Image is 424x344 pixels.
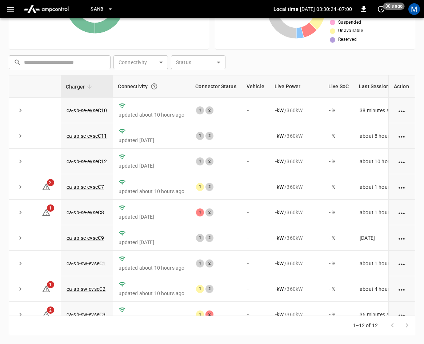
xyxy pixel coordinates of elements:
button: expand row [15,105,26,116]
a: 2 [42,184,51,189]
button: expand row [15,181,26,192]
div: 1 [196,234,204,242]
th: Action [388,75,415,98]
p: - kW [275,285,284,293]
div: / 360 kW [275,158,317,165]
td: - % [323,225,354,251]
p: [DATE] 03:30:24 -07:00 [300,5,352,13]
p: updated [DATE] [119,162,184,169]
div: 1 [196,157,204,165]
p: - kW [275,234,284,242]
div: 2 [205,132,213,140]
td: - % [323,98,354,123]
div: 1 [196,310,204,318]
p: Local time [273,5,299,13]
td: - [241,149,269,174]
td: - % [323,276,354,302]
p: - kW [275,132,284,140]
button: Connection between the charger and our software. [148,80,161,93]
button: expand row [15,156,26,167]
button: expand row [15,284,26,294]
div: action cell options [397,132,407,140]
td: [DATE] [354,225,411,251]
a: ca-sb-sw-evseC2 [67,286,105,292]
a: ca-sb-se-evseC10 [67,107,107,113]
div: 1 [196,285,204,293]
td: - % [323,251,354,276]
p: updated [DATE] [119,213,184,220]
button: SanB [88,2,116,16]
span: 2 [47,179,54,186]
div: 2 [205,310,213,318]
a: 1 [42,286,51,292]
a: ca-sb-sw-evseC3 [67,312,105,317]
td: - % [323,123,354,149]
div: action cell options [397,234,407,242]
th: Connector Status [190,75,241,98]
img: ampcontrol.io logo [21,2,72,16]
span: Unavailable [338,27,363,35]
div: 1 [196,183,204,191]
div: 1 [196,106,204,114]
th: Live SoC [323,75,354,98]
a: ca-sb-se-evseC8 [67,210,104,215]
td: - [241,123,269,149]
div: / 360 kW [275,234,317,242]
div: 2 [205,157,213,165]
p: updated about 10 hours ago [119,111,184,118]
div: 2 [205,259,213,267]
p: 1–12 of 12 [353,322,378,329]
span: 2 [47,306,54,314]
span: 1 [47,281,54,288]
button: set refresh interval [375,3,387,15]
td: about 1 hour ago [354,200,411,225]
button: expand row [15,207,26,218]
td: - [241,174,269,200]
div: 1 [196,132,204,140]
a: ca-sb-se-evseC7 [67,184,104,190]
span: Suspended [338,19,361,26]
button: expand row [15,309,26,320]
p: updated about 10 hours ago [119,188,184,195]
th: Vehicle [241,75,269,98]
div: profile-icon [408,3,420,15]
div: / 360 kW [275,209,317,216]
button: expand row [15,258,26,269]
div: 1 [196,208,204,216]
th: Last Session [354,75,411,98]
a: ca-sb-sw-evseC1 [67,261,105,266]
a: ca-sb-se-evseC11 [67,133,107,139]
button: expand row [15,232,26,243]
div: / 360 kW [275,260,317,267]
td: - % [323,174,354,200]
a: ca-sb-se-evseC12 [67,159,107,164]
div: / 360 kW [275,107,317,114]
p: updated [DATE] [119,239,184,246]
p: - kW [275,107,284,114]
td: - [241,302,269,327]
td: - % [323,149,354,174]
p: - kW [275,260,284,267]
div: 2 [205,208,213,216]
a: ca-sb-se-evseC9 [67,235,104,241]
div: action cell options [397,107,407,114]
div: 2 [205,183,213,191]
td: about 1 hour ago [354,251,411,276]
div: Connectivity [118,80,185,93]
a: 1 [42,209,51,215]
p: updated about 10 hours ago [119,264,184,271]
th: Live Power [269,75,323,98]
div: action cell options [397,285,407,293]
p: updated about 10 hours ago [119,290,184,297]
span: 1 [47,204,54,212]
td: about 8 hours ago [354,123,411,149]
div: action cell options [397,209,407,216]
span: 30 s ago [383,3,405,10]
td: - % [323,200,354,225]
td: 38 minutes ago [354,98,411,123]
div: 2 [205,285,213,293]
div: action cell options [397,158,407,165]
td: about 4 hours ago [354,276,411,302]
p: - kW [275,209,284,216]
td: - [241,225,269,251]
